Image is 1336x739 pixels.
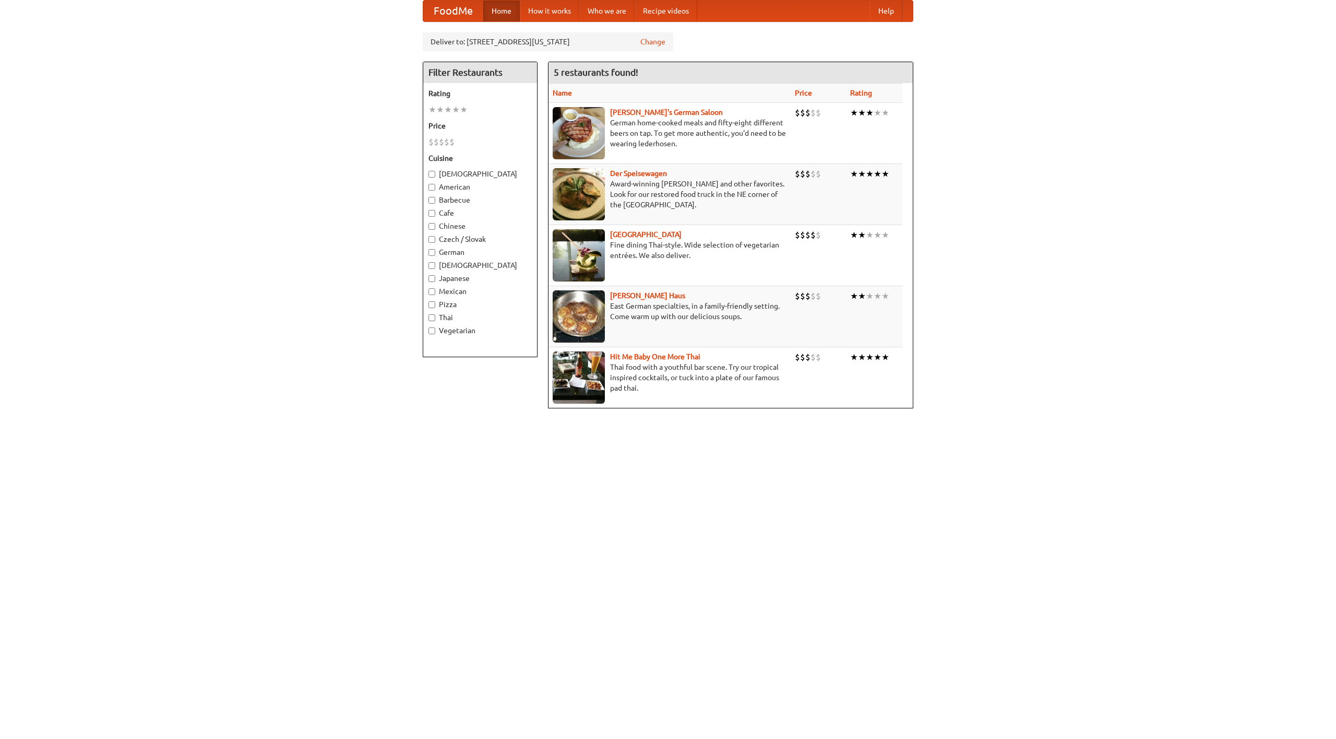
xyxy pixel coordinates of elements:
li: $ [805,351,810,363]
li: $ [816,351,821,363]
a: Price [795,89,812,97]
ng-pluralize: 5 restaurants found! [554,67,638,77]
div: Deliver to: [STREET_ADDRESS][US_STATE] [423,32,673,51]
label: Thai [428,312,532,323]
li: $ [439,136,444,148]
label: Japanese [428,273,532,284]
li: $ [805,290,810,302]
h4: Filter Restaurants [423,62,537,83]
li: ★ [881,290,889,302]
a: Hit Me Baby One More Thai [610,353,700,361]
a: [PERSON_NAME]'s German Saloon [610,108,723,116]
a: Recipe videos [635,1,697,21]
label: [DEMOGRAPHIC_DATA] [428,169,532,179]
li: $ [810,351,816,363]
li: ★ [858,290,866,302]
b: [PERSON_NAME] Haus [610,291,685,300]
li: ★ [874,290,881,302]
li: ★ [428,104,436,115]
li: $ [810,168,816,180]
li: $ [795,290,800,302]
li: ★ [881,168,889,180]
li: ★ [866,351,874,363]
li: ★ [866,229,874,241]
li: $ [816,290,821,302]
li: ★ [874,168,881,180]
input: Chinese [428,223,435,230]
label: Vegetarian [428,325,532,336]
img: babythai.jpg [553,351,605,404]
input: [DEMOGRAPHIC_DATA] [428,171,435,178]
a: FoodMe [423,1,483,21]
li: ★ [858,107,866,119]
li: $ [800,107,805,119]
li: ★ [850,229,858,241]
li: ★ [850,351,858,363]
img: speisewagen.jpg [553,168,605,220]
label: German [428,247,532,257]
li: ★ [850,168,858,180]
input: American [428,184,435,191]
label: Barbecue [428,195,532,205]
img: kohlhaus.jpg [553,290,605,343]
p: Award-winning [PERSON_NAME] and other favorites. Look for our restored food truck in the NE corne... [553,179,786,210]
label: Pizza [428,299,532,310]
li: $ [805,107,810,119]
li: $ [816,229,821,241]
li: $ [795,168,800,180]
li: ★ [866,107,874,119]
li: $ [800,351,805,363]
input: Cafe [428,210,435,217]
li: ★ [452,104,460,115]
li: $ [805,168,810,180]
li: $ [816,168,821,180]
li: ★ [460,104,468,115]
input: Barbecue [428,197,435,204]
li: ★ [874,107,881,119]
li: ★ [866,290,874,302]
a: Der Speisewagen [610,169,667,178]
label: Mexican [428,286,532,297]
li: $ [800,290,805,302]
p: East German specialties, in a family-friendly setting. Come warm up with our delicious soups. [553,301,786,322]
a: How it works [520,1,579,21]
label: American [428,182,532,192]
a: Change [640,37,665,47]
input: Thai [428,314,435,321]
li: $ [805,229,810,241]
li: $ [444,136,449,148]
li: ★ [858,168,866,180]
li: $ [795,351,800,363]
a: Who we are [579,1,635,21]
li: $ [795,107,800,119]
a: Name [553,89,572,97]
img: satay.jpg [553,229,605,281]
li: $ [434,136,439,148]
li: ★ [858,351,866,363]
input: Czech / Slovak [428,236,435,243]
li: $ [810,229,816,241]
input: [DEMOGRAPHIC_DATA] [428,262,435,269]
p: German home-cooked meals and fifty-eight different beers on tap. To get more authentic, you'd nee... [553,118,786,149]
a: Home [483,1,520,21]
li: ★ [874,351,881,363]
li: $ [800,229,805,241]
a: [GEOGRAPHIC_DATA] [610,230,682,239]
label: Chinese [428,221,532,231]
li: ★ [881,229,889,241]
li: ★ [866,168,874,180]
input: Pizza [428,301,435,308]
a: Help [870,1,902,21]
input: Mexican [428,288,435,295]
li: ★ [858,229,866,241]
p: Fine dining Thai-style. Wide selection of vegetarian entrées. We also deliver. [553,240,786,261]
h5: Cuisine [428,153,532,163]
p: Thai food with a youthful bar scene. Try our tropical inspired cocktails, or tuck into a plate of... [553,362,786,393]
li: ★ [881,351,889,363]
li: $ [810,107,816,119]
li: ★ [850,107,858,119]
